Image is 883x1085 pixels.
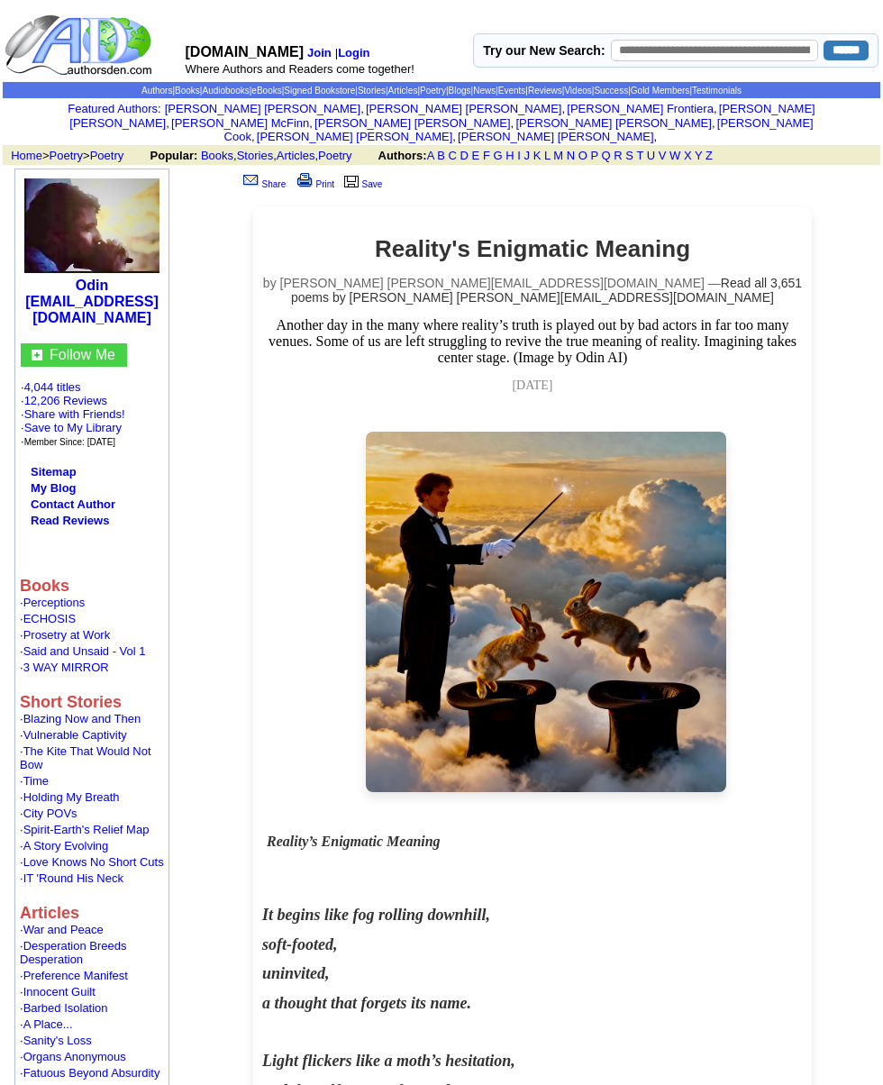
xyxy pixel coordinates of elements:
font: · [20,774,49,788]
a: F [483,149,490,162]
font: Member Since: [DATE] [24,437,116,447]
font: i [715,119,717,129]
a: Holding My Breath [23,790,120,804]
a: Q [602,149,611,162]
a: Reviews [528,86,562,96]
img: shim.gif [20,966,21,969]
a: [PERSON_NAME] [PERSON_NAME] [69,102,815,130]
a: Said and Unsaid - Vol 1 [23,644,146,658]
a: L [544,149,551,162]
a: [PERSON_NAME] McFinn [171,116,309,130]
img: shim.gif [20,642,21,644]
label: Try our New Search: [483,43,605,58]
a: Videos [564,86,591,96]
a: Books [175,86,200,96]
a: [PERSON_NAME] [PERSON_NAME] [314,116,510,130]
a: [PERSON_NAME] Cook [224,116,814,143]
img: shim.gif [20,804,21,807]
a: Featured Authors [68,102,158,115]
p: [DATE] [262,378,803,393]
a: War and Peace [23,923,104,936]
font: · [20,807,77,820]
a: Odin [EMAIL_ADDRESS][DOMAIN_NAME] [25,278,159,325]
font: · [20,1017,73,1031]
a: G [493,149,502,162]
h2: Reality's Enigmatic Meaning [262,235,803,263]
a: Share with Friends! [24,407,125,421]
a: M [553,149,563,162]
img: shim.gif [20,674,21,677]
a: The Kite That Would Not Bow [20,744,151,771]
a: K [533,149,542,162]
img: shim.gif [20,771,21,774]
a: Print [294,179,335,189]
img: share_page.gif [243,173,259,187]
a: Preference Manifest [23,969,128,982]
a: [PERSON_NAME] [PERSON_NAME] [366,102,561,115]
a: [PERSON_NAME] [PERSON_NAME] [515,116,711,130]
img: shim.gif [20,852,21,855]
a: Vulnerable Captivity [23,728,127,742]
font: · [20,985,96,998]
a: Y [695,149,702,162]
a: Events [498,86,526,96]
a: IT 'Round His Neck [23,871,123,885]
a: 4,044 titles [24,380,81,394]
a: Read Reviews [31,514,109,527]
i: a thought that forgets its name. [262,994,471,1012]
b: Short Stories [20,693,122,711]
a: O [578,149,587,162]
a: [PERSON_NAME] [PERSON_NAME] [165,102,360,115]
a: S [625,149,633,162]
a: Love Knows No Short Cuts [23,855,164,869]
a: Time [23,774,49,788]
b: Login [338,46,369,59]
a: Join [307,46,332,59]
a: W [669,149,680,162]
font: i [313,119,314,129]
font: [DOMAIN_NAME] [186,44,305,59]
a: Blogs [449,86,471,96]
a: Stories [237,149,273,162]
font: · [20,744,151,771]
font: i [514,119,515,129]
img: shim.gif [20,836,21,839]
img: shim.gif [20,725,21,728]
img: print.gif [297,173,313,187]
a: Contact Author [31,497,115,511]
img: shim.gif [20,1031,21,1034]
font: · [20,790,120,804]
img: shim.gif [20,998,21,1001]
img: shim.gif [20,1080,21,1082]
a: News [473,86,496,96]
font: · [20,923,104,936]
img: shim.gif [20,609,21,612]
b: Books [20,577,69,595]
font: · · · [21,407,125,448]
img: library.gif [341,173,361,187]
a: P [591,149,598,162]
a: [PERSON_NAME] [PERSON_NAME] [257,130,452,143]
font: i [255,132,257,142]
i: It begins like fog rolling downhill, [262,906,490,924]
font: · [20,871,123,885]
font: · · [21,380,125,448]
a: 3 WAY MIRROR [23,661,109,674]
a: ECHOSIS [23,612,77,625]
font: · [20,644,146,658]
a: Organs Anonymous [23,1050,126,1063]
font: , , , [150,149,730,162]
img: gc.jpg [32,350,42,360]
b: Articles [20,904,79,922]
font: Follow Me [50,347,115,362]
a: Barbed Isolation [23,1001,108,1015]
a: Desperation Breeds Desperation [20,939,127,966]
a: Poetry [90,149,124,162]
a: Articles [277,149,315,162]
a: C [449,149,457,162]
a: Poetry [420,86,446,96]
b: Authors: [378,149,427,162]
a: A Place... [23,1017,73,1031]
font: · [20,728,127,742]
